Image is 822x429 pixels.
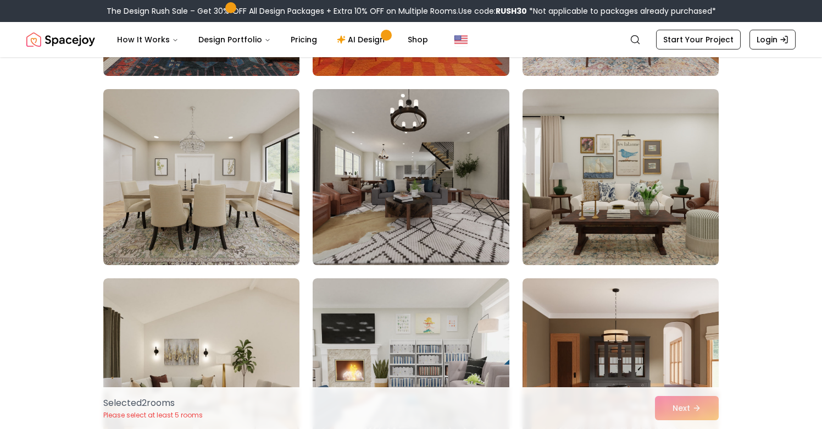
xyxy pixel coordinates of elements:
img: Room room-55 [103,89,299,265]
a: Spacejoy [26,29,95,51]
img: United States [454,33,468,46]
img: Spacejoy Logo [26,29,95,51]
a: AI Design [328,29,397,51]
b: RUSH30 [496,5,527,16]
nav: Global [26,22,796,57]
div: The Design Rush Sale – Get 30% OFF All Design Packages + Extra 10% OFF on Multiple Rooms. [107,5,716,16]
a: Login [749,30,796,50]
nav: Main [108,29,437,51]
span: *Not applicable to packages already purchased* [527,5,716,16]
a: Pricing [282,29,326,51]
span: Use code: [458,5,527,16]
img: Room room-56 [308,85,514,269]
p: Please select at least 5 rooms [103,411,203,420]
a: Start Your Project [656,30,741,50]
button: Design Portfolio [190,29,280,51]
a: Shop [399,29,437,51]
button: How It Works [108,29,187,51]
p: Selected 2 room s [103,397,203,410]
img: Room room-57 [523,89,719,265]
